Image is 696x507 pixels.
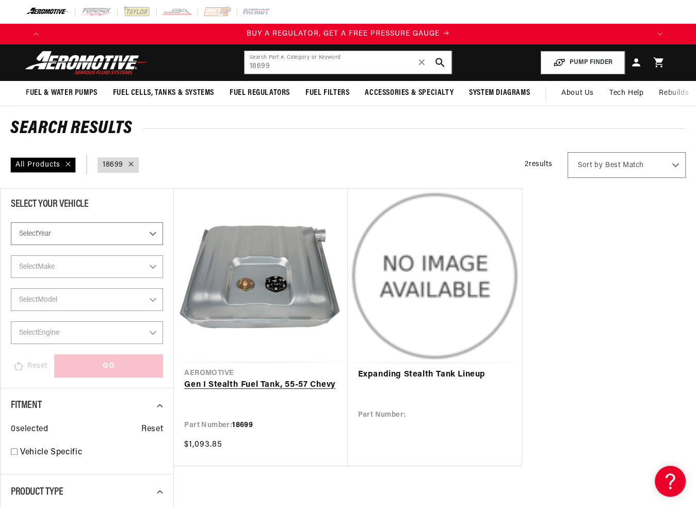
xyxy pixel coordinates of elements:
div: Select Your Vehicle [11,199,163,212]
input: Search by Part Number, Category or Keyword [245,51,451,74]
select: Engine [11,321,163,344]
select: Make [11,255,163,278]
a: BUY A REGULATOR, GET A FREE PRESSURE GAUGE [46,28,650,40]
button: search button [429,51,451,74]
span: 2 results [525,160,552,168]
span: Fuel Regulators [230,88,290,99]
img: Aeromotive [22,51,151,75]
span: Fuel Cells, Tanks & Systems [113,88,214,99]
summary: Fuel Cells, Tanks & Systems [105,81,222,105]
select: Model [11,288,163,311]
a: Expanding Stealth Tank Lineup [358,368,511,382]
summary: Tech Help [602,81,651,106]
span: Sort by [578,160,603,171]
summary: Fuel Filters [298,81,357,105]
span: About Us [561,89,594,97]
summary: System Diagrams [461,81,538,105]
span: Fuel & Water Pumps [26,88,98,99]
div: All Products [10,157,76,173]
summary: Fuel Regulators [222,81,298,105]
h2: Search Results [10,121,686,137]
span: Rebuilds [659,88,689,99]
span: BUY A REGULATOR, GET A FREE PRESSURE GAUGE [247,30,440,38]
span: Fitment [11,400,41,411]
span: 0 selected [11,423,48,436]
button: Translation missing: en.sections.announcements.previous_announcement [26,24,46,44]
span: Reset [141,423,163,436]
summary: Accessories & Specialty [357,81,461,105]
button: PUMP FINDER [541,51,625,74]
span: Product Type [11,487,63,497]
select: Year [11,222,163,245]
a: About Us [554,81,602,106]
span: Fuel Filters [305,88,349,99]
a: Gen I Stealth Fuel Tank, 55-57 Chevy [184,379,337,392]
div: Announcement [46,28,650,40]
select: Sort by [568,152,686,178]
span: Tech Help [609,88,643,99]
button: Translation missing: en.sections.announcements.next_announcement [650,24,670,44]
span: Accessories & Specialty [365,88,454,99]
div: 1 of 4 [46,28,650,40]
a: 18699 [103,159,123,171]
span: ✕ [417,54,426,71]
summary: Fuel & Water Pumps [18,81,105,105]
a: Vehicle Specific [20,446,163,460]
span: System Diagrams [469,88,530,99]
